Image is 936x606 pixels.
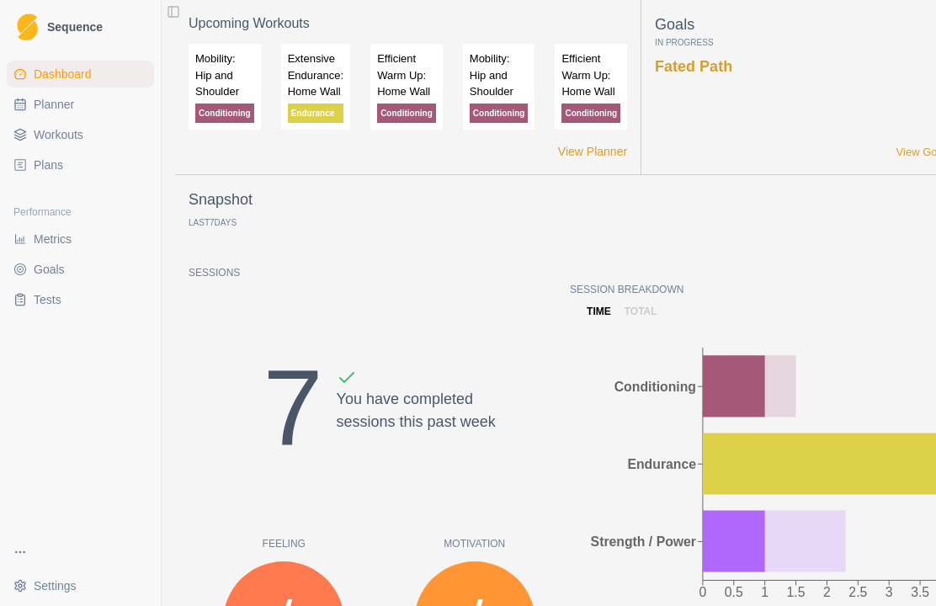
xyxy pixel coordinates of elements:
[288,50,343,100] p: Extensive Endurance: Home Wall
[7,151,154,178] a: Plans
[189,536,380,551] p: Feeling
[263,327,322,489] div: 7
[655,58,732,75] a: Fated Path
[34,157,63,173] span: Plans
[7,7,154,47] a: LogoSequence
[885,584,893,598] tspan: 3
[614,379,696,393] tspan: Conditioning
[189,13,627,34] p: Upcoming Workouts
[34,231,72,247] span: Metrics
[195,104,254,123] p: Conditioning
[17,13,38,41] img: Logo
[7,226,154,252] a: Metrics
[7,91,154,118] a: Planner
[587,304,611,319] p: time
[34,261,65,278] span: Goals
[761,584,768,598] tspan: 1
[561,50,620,100] p: Efficient Warm Up: Home Wall
[628,456,697,470] tspan: Endurance
[823,584,831,598] tspan: 2
[337,368,496,489] div: You have completed sessions this past week
[911,584,929,598] tspan: 3.5
[7,61,154,88] a: Dashboard
[699,584,707,598] tspan: 0
[7,256,154,283] a: Goals
[34,96,74,113] span: Planner
[189,265,570,280] p: Sessions
[848,584,867,598] tspan: 2.5
[34,126,83,143] span: Workouts
[377,104,436,123] p: Conditioning
[34,66,92,82] span: Dashboard
[47,21,103,33] span: Sequence
[591,534,696,549] tspan: Strength / Power
[377,50,436,100] p: Efficient Warm Up: Home Wall
[7,121,154,148] a: Workouts
[558,143,627,161] a: View Planner
[787,584,806,598] tspan: 1.5
[210,218,215,227] span: 7
[7,199,154,226] div: Performance
[34,291,61,308] span: Tests
[195,50,254,100] p: Mobility: Hip and Shoulder
[7,572,154,599] button: Settings
[561,104,620,123] p: Conditioning
[470,104,529,123] p: Conditioning
[625,304,657,319] p: total
[7,286,154,313] a: Tests
[288,104,343,123] p: Endurance
[725,584,743,598] tspan: 0.5
[189,189,253,211] p: Snapshot
[189,218,237,227] p: Last Days
[470,50,529,100] p: Mobility: Hip and Shoulder
[380,536,571,551] p: Motivation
